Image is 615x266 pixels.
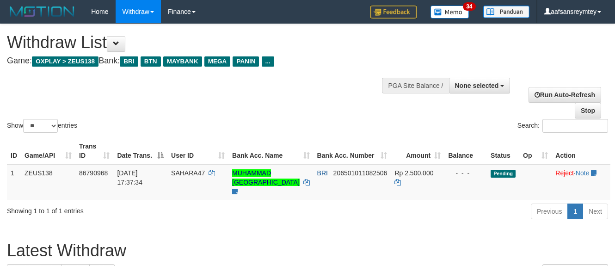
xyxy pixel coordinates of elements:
a: Run Auto-Refresh [529,87,601,103]
a: 1 [567,204,583,219]
img: Feedback.jpg [370,6,417,19]
span: BRI [120,56,138,67]
th: ID [7,138,21,164]
div: - - - [448,168,483,178]
a: Previous [531,204,568,219]
span: BTN [141,56,161,67]
span: 34 [463,2,475,11]
h1: Withdraw List [7,33,401,52]
th: Status [487,138,519,164]
span: OXPLAY > ZEUS138 [32,56,98,67]
span: None selected [455,82,499,89]
span: 86790968 [79,169,108,177]
th: Date Trans.: activate to sort column descending [113,138,167,164]
td: ZEUS138 [21,164,75,200]
a: MUHAMMAD [GEOGRAPHIC_DATA] [232,169,300,186]
input: Search: [542,119,608,133]
span: Pending [491,170,516,178]
img: panduan.png [483,6,529,18]
img: MOTION_logo.png [7,5,77,19]
div: PGA Site Balance / [382,78,449,93]
span: SAHARA47 [171,169,205,177]
th: Balance [444,138,487,164]
th: Bank Acc. Number: activate to sort column ascending [314,138,391,164]
a: Stop [575,103,601,118]
img: Button%20Memo.svg [430,6,469,19]
button: None selected [449,78,510,93]
th: Action [552,138,610,164]
a: Next [583,204,608,219]
span: MAYBANK [163,56,202,67]
span: BRI [317,169,328,177]
th: Bank Acc. Name: activate to sort column ascending [228,138,314,164]
label: Show entries [7,119,77,133]
th: Game/API: activate to sort column ascending [21,138,75,164]
h1: Latest Withdraw [7,241,608,260]
span: ... [262,56,274,67]
th: Op: activate to sort column ascending [519,138,552,164]
span: [DATE] 17:37:34 [117,169,142,186]
td: · [552,164,610,200]
a: Reject [555,169,574,177]
td: 1 [7,164,21,200]
span: PANIN [233,56,259,67]
div: Showing 1 to 1 of 1 entries [7,203,249,216]
span: Copy 206501011082506 to clipboard [333,169,387,177]
h4: Game: Bank: [7,56,401,66]
select: Showentries [23,119,58,133]
th: User ID: activate to sort column ascending [167,138,228,164]
th: Amount: activate to sort column ascending [391,138,444,164]
a: Note [576,169,590,177]
th: Trans ID: activate to sort column ascending [75,138,113,164]
label: Search: [517,119,608,133]
span: Rp 2.500.000 [394,169,433,177]
span: MEGA [204,56,231,67]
